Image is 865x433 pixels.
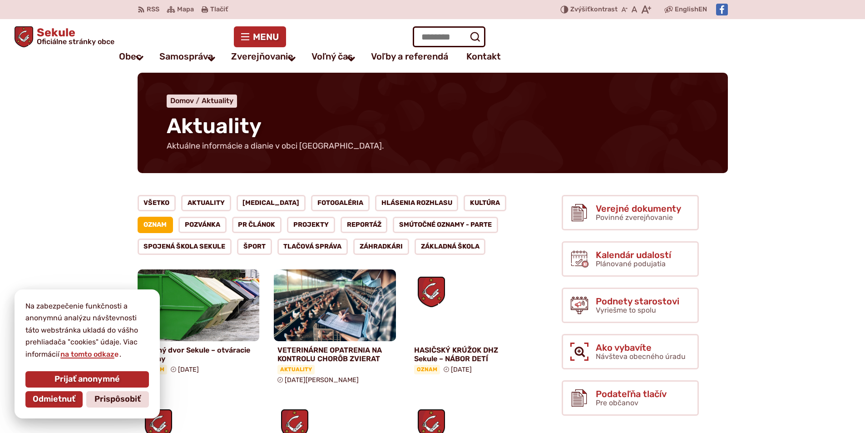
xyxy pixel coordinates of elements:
[141,346,256,363] h4: Zberný dvor Sekule – otváracie hodiny
[596,343,686,353] span: Ako vybavíte
[570,6,618,14] span: kontrast
[277,239,348,255] a: Tlačová správa
[596,296,679,306] span: Podnety starostovi
[138,239,232,255] a: Spojená škola Sekule
[138,195,176,211] a: Všetko
[716,4,728,15] img: Prejsť na Facebook stránku
[596,259,666,268] span: Plánované podujatia
[311,47,353,65] a: Voľný čas
[253,33,279,40] span: Menu
[673,4,709,15] a: English EN
[562,288,699,323] a: Podnety starostovi Vyriešme to spolu
[201,48,222,70] button: Otvoriť podmenu pre
[178,217,227,233] a: Pozvánka
[178,366,199,373] span: [DATE]
[596,389,667,399] span: Podateľňa tlačív
[86,391,149,408] button: Prispôsobiť
[353,239,409,255] a: Záhradkári
[119,47,141,65] a: Obec
[414,346,529,363] h4: HASIČSKÝ KRÚŽOK DHZ Sekule – NÁBOR DETÍ
[177,4,194,15] span: Mapa
[596,306,656,314] span: Vyriešme to spolu
[94,394,141,404] span: Prispôsobiť
[341,48,362,70] button: Otvoriť podmenu pre
[311,195,370,211] a: Fotogaléria
[167,141,385,151] p: Aktuálne informácie a dianie v obci [GEOGRAPHIC_DATA].
[237,195,306,211] a: [MEDICAL_DATA]
[37,38,114,45] span: Oficiálne stránky obce
[138,217,173,233] a: Oznam
[464,195,506,211] a: Kultúra
[596,213,673,222] span: Povinné zverejňovanie
[210,6,228,14] span: Tlačiť
[25,371,149,388] button: Prijať anonymné
[287,217,335,233] a: Projekty
[25,391,83,408] button: Odmietnuť
[277,365,315,374] span: Aktuality
[15,26,33,47] img: Prejsť na domovskú stránku
[596,352,686,361] span: Návšteva obecného úradu
[54,374,120,384] span: Prijať anonymné
[234,26,286,47] button: Menu
[159,47,213,65] a: Samospráva
[466,47,501,65] a: Kontakt
[232,217,282,233] a: PR článok
[562,241,699,277] a: Kalendár udalostí Plánované podujatia
[562,334,699,369] a: Ako vybavíte Návšteva obecného úradu
[451,366,472,373] span: [DATE]
[15,26,114,47] a: Logo Sekule, prejsť na domovskú stránku.
[675,4,698,15] span: English
[181,195,231,211] a: Aktuality
[129,47,150,69] button: Otvoriť podmenu pre
[277,346,392,363] h4: VETERINÁRNE OPATRENIA NA KONTROLU CHORÔB ZVIERAT
[33,394,75,404] span: Odmietnuť
[375,195,459,211] a: Hlásenia rozhlasu
[282,48,302,70] button: Otvoriť podmenu pre Zverejňovanie
[285,376,359,384] span: [DATE][PERSON_NAME]
[562,380,699,416] a: Podateľňa tlačív Pre občanov
[698,4,707,15] span: EN
[33,27,114,45] span: Sekule
[596,398,638,407] span: Pre občanov
[414,365,440,374] span: Oznam
[596,250,671,260] span: Kalendár udalostí
[202,96,233,105] a: Aktuality
[231,47,293,65] a: Zverejňovanie
[410,269,533,378] a: HASIČSKÝ KRÚŽOK DHZ Sekule – NÁBOR DETÍ Oznam [DATE]
[147,4,159,15] span: RSS
[596,204,681,214] span: Verejné dokumenty
[170,96,194,105] span: Domov
[415,239,486,255] a: Základná škola
[25,300,149,360] p: Na zabezpečenie funkčnosti a anonymnú analýzu návštevnosti táto webstránka ukladá do vášho prehli...
[167,114,262,139] span: Aktuality
[570,5,590,13] span: Zvýšiť
[138,269,260,378] a: Zberný dvor Sekule – otváracie hodiny Oznam [DATE]
[341,217,388,233] a: Reportáž
[59,350,119,358] a: na tomto odkaze
[562,195,699,230] a: Verejné dokumenty Povinné zverejňovanie
[237,239,272,255] a: Šport
[393,217,498,233] a: Smútočné oznamy - parte
[274,269,396,388] a: VETERINÁRNE OPATRENIA NA KONTROLU CHORÔB ZVIERAT Aktuality [DATE][PERSON_NAME]
[371,47,448,65] a: Voľby a referendá
[170,96,202,105] a: Domov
